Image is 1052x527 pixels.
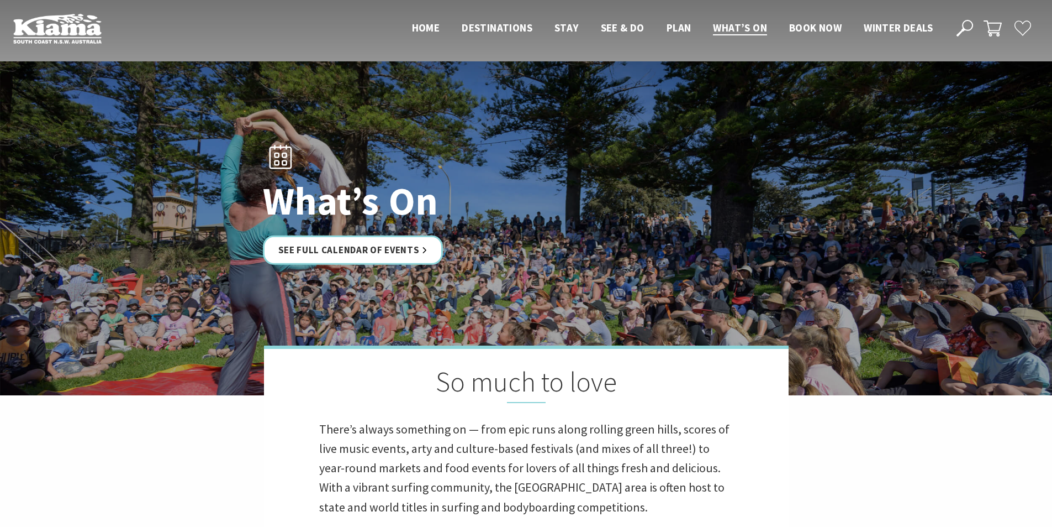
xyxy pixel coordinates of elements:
span: Winter Deals [864,21,933,34]
p: There’s always something on — from epic runs along rolling green hills, scores of live music even... [319,420,733,517]
span: Book now [789,21,842,34]
span: See & Do [601,21,644,34]
img: Kiama Logo [13,13,102,44]
a: See Full Calendar of Events [263,235,443,264]
nav: Main Menu [401,19,944,38]
span: Stay [554,21,579,34]
span: Plan [667,21,691,34]
h1: What’s On [263,179,575,222]
span: What’s On [713,21,767,34]
span: Destinations [462,21,532,34]
h2: So much to love [319,366,733,403]
span: Home [412,21,440,34]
